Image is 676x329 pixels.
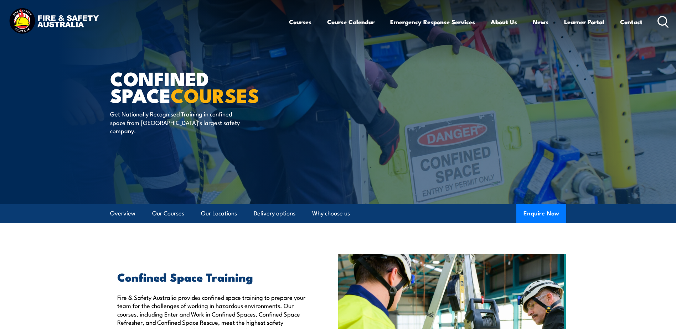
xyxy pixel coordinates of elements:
a: Why choose us [312,204,350,223]
strong: COURSES [171,80,259,109]
a: Our Courses [152,204,184,223]
h2: Confined Space Training [117,272,305,282]
p: Get Nationally Recognised Training in confined space from [GEOGRAPHIC_DATA]’s largest safety comp... [110,110,240,135]
button: Enquire Now [516,204,566,223]
a: Course Calendar [327,12,375,31]
a: Our Locations [201,204,237,223]
h1: Confined Space [110,70,286,103]
a: Delivery options [254,204,295,223]
a: News [533,12,548,31]
a: Emergency Response Services [390,12,475,31]
a: Learner Portal [564,12,604,31]
a: Contact [620,12,643,31]
a: About Us [491,12,517,31]
a: Overview [110,204,135,223]
a: Courses [289,12,311,31]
